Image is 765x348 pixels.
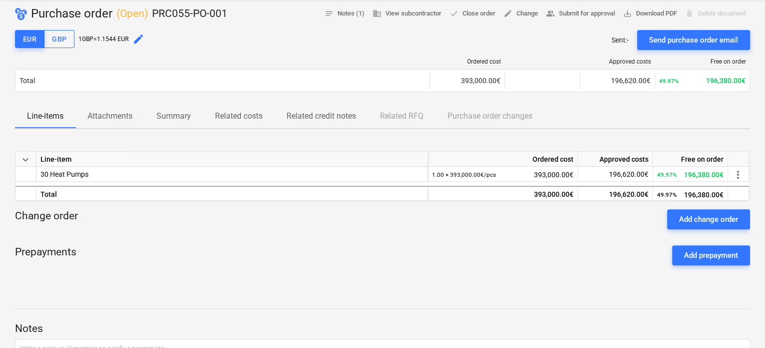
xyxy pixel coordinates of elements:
div: 196,620.00€ [582,187,648,202]
span: View subcontractor [372,8,441,20]
div: 196,620.00€ [584,77,650,85]
p: Attachments [87,110,132,122]
p: Change order [15,209,78,229]
span: Change [503,8,538,20]
div: Total [19,77,35,85]
span: notes [324,9,333,18]
div: Add change order [679,213,738,226]
button: Notes (1) [320,6,368,22]
div: Add prepayment [684,249,738,262]
div: Approved costs [584,58,651,65]
button: Close order [445,6,499,22]
div: Send purchase order email [649,34,738,47]
button: Download PDF [619,6,681,22]
p: Prepayments [15,245,76,265]
span: people_alt [546,9,555,18]
small: 49.97% [659,78,679,85]
span: Download PDF [623,8,677,20]
iframe: Chat Widget [715,300,765,348]
small: 49.97% [657,191,677,198]
div: Purchase order [15,6,227,22]
div: 1 GBP = 1.1544 EUR [78,36,128,43]
div: Purchase order has a different currency from the budget [15,8,27,20]
div: Approved costs [578,152,653,167]
button: GBP [44,30,74,48]
div: 196,380.00€ [657,187,723,202]
p: Notes [15,322,750,336]
div: EUR [23,33,36,46]
span: Notes (1) [324,8,364,20]
div: GBP [52,33,66,46]
div: Ordered cost [428,152,578,167]
div: 196,380.00€ [657,167,723,182]
span: 30 Heat Pumps [40,170,88,178]
p: Sent : - [611,35,629,45]
p: Line-items [27,110,63,122]
div: Free on order [659,58,746,65]
div: Ordered cost [434,58,501,65]
span: more_vert [732,169,744,181]
p: ( Open ) [116,7,148,21]
span: edit [503,9,512,18]
div: 393,000.00€ [434,77,500,85]
small: 1.00 × 393,000.00€ / pcs [432,171,496,178]
div: 393,000.00€ [432,167,573,182]
p: Related credit notes [286,110,356,122]
small: 49.97% [657,171,677,178]
span: Close order [449,8,495,20]
span: business [372,9,381,18]
p: Related costs [215,110,262,122]
button: Add prepayment [672,245,750,265]
button: Submit for approval [542,6,619,22]
button: Add change order [667,209,750,229]
div: Total [36,186,428,201]
p: Summary [156,110,191,122]
div: Free on order [653,152,728,167]
p: PRC055-PO-001 [152,7,227,21]
span: save_alt [623,9,632,18]
span: edit [132,33,144,45]
button: EUR [15,30,44,48]
div: 196,380.00€ [659,77,745,85]
span: keyboard_arrow_down [19,154,31,166]
div: 393,000.00€ [432,187,573,202]
div: Line-item [36,152,428,167]
div: 196,620.00€ [582,167,648,182]
button: Change [499,6,542,22]
span: Submit for approval [546,8,615,20]
span: done [449,9,458,18]
button: View subcontractor [368,6,445,22]
button: Send purchase order email [637,30,750,50]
